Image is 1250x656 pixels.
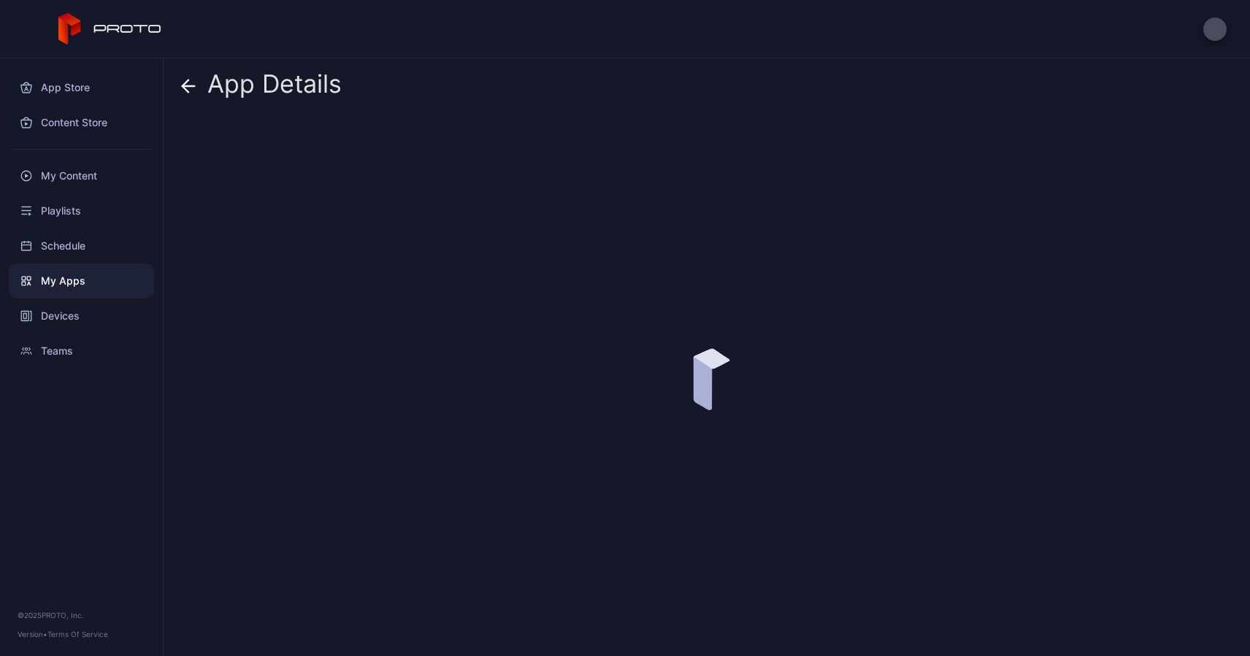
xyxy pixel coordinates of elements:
[47,630,108,638] a: Terms Of Service
[9,105,154,140] a: Content Store
[9,70,154,105] a: App Store
[9,298,154,333] a: Devices
[9,263,154,298] a: My Apps
[9,333,154,368] a: Teams
[9,228,154,263] a: Schedule
[9,193,154,228] a: Playlists
[181,70,342,105] div: App Details
[18,609,145,621] div: © 2025 PROTO, Inc.
[18,630,47,638] span: Version •
[9,158,154,193] a: My Content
